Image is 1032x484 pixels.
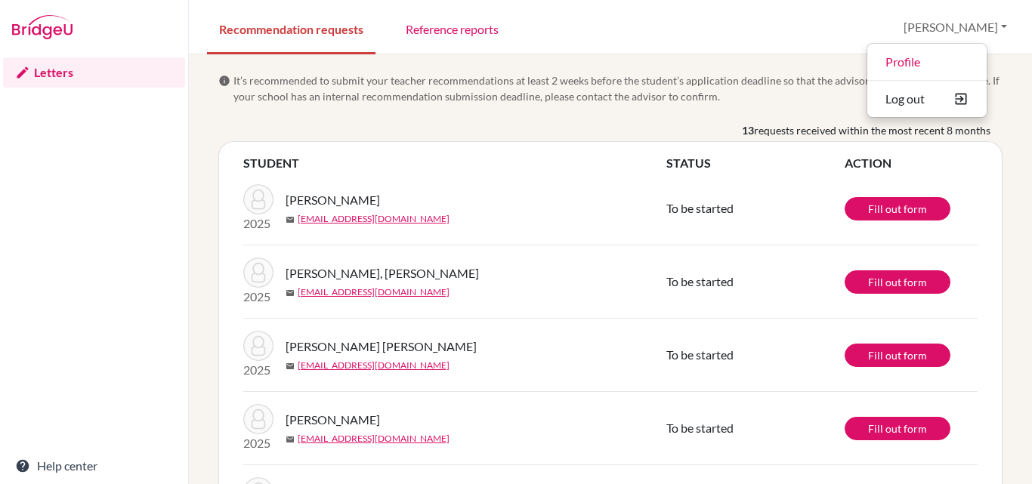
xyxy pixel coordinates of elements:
[298,285,450,299] a: [EMAIL_ADDRESS][DOMAIN_NAME]
[243,288,273,306] p: 2025
[243,184,273,214] img: Gupta, Sidhant
[286,435,295,444] span: mail
[233,72,1003,104] span: It’s recommended to submit your teacher recommendations at least 2 weeks before the student’s app...
[897,13,1014,42] button: [PERSON_NAME]
[666,421,734,435] span: To be started
[3,451,185,481] a: Help center
[298,359,450,372] a: [EMAIL_ADDRESS][DOMAIN_NAME]
[243,434,273,452] p: 2025
[666,274,734,288] span: To be started
[666,347,734,362] span: To be started
[243,257,273,288] img: Bikram Karki, Rochak
[12,15,73,39] img: Bridge-U
[286,264,479,282] span: [PERSON_NAME], [PERSON_NAME]
[286,288,295,297] span: mail
[666,154,845,172] th: STATUS
[286,362,295,371] span: mail
[742,122,754,138] b: 13
[867,50,987,74] a: Profile
[298,212,450,226] a: [EMAIL_ADDRESS][DOMAIN_NAME]
[3,57,185,88] a: Letters
[845,417,950,440] a: Fill out form
[243,154,666,172] th: STUDENT
[867,87,987,111] button: Log out
[845,344,950,367] a: Fill out form
[754,122,990,138] span: requests received within the most recent 8 months
[243,331,273,361] img: Gharti Chhetri, Deekshit
[286,411,380,429] span: [PERSON_NAME]
[666,201,734,215] span: To be started
[286,191,380,209] span: [PERSON_NAME]
[207,2,375,54] a: Recommendation requests
[298,432,450,445] a: [EMAIL_ADDRESS][DOMAIN_NAME]
[845,270,950,294] a: Fill out form
[243,404,273,434] img: Shakya, Aarshu
[394,2,511,54] a: Reference reports
[867,43,987,118] ul: [PERSON_NAME]
[845,197,950,220] a: Fill out form
[243,214,273,233] p: 2025
[845,154,978,172] th: ACTION
[218,75,230,87] span: info
[286,215,295,224] span: mail
[286,338,477,356] span: [PERSON_NAME] [PERSON_NAME]
[243,361,273,379] p: 2025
